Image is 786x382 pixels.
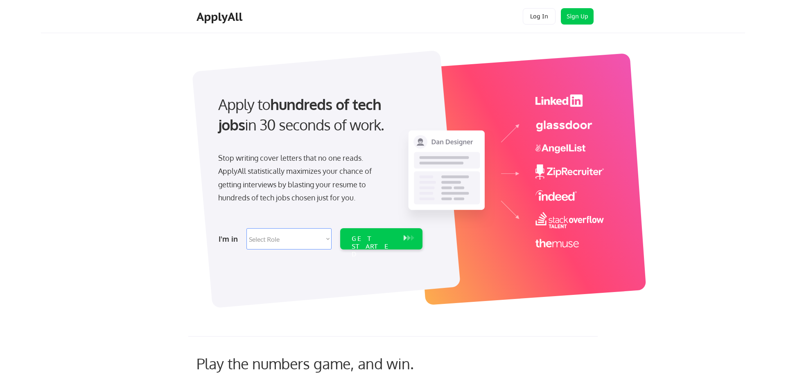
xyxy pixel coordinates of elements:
strong: hundreds of tech jobs [218,95,385,134]
div: Stop writing cover letters that no one reads. ApplyAll statistically maximizes your chance of get... [218,151,386,204]
div: I'm in [219,232,242,245]
div: Apply to in 30 seconds of work. [218,94,419,135]
button: Sign Up [561,8,594,25]
div: GET STARTED [352,235,395,258]
div: Play the numbers game, and win. [196,355,450,372]
div: ApplyAll [196,10,245,24]
button: Log In [523,8,556,25]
